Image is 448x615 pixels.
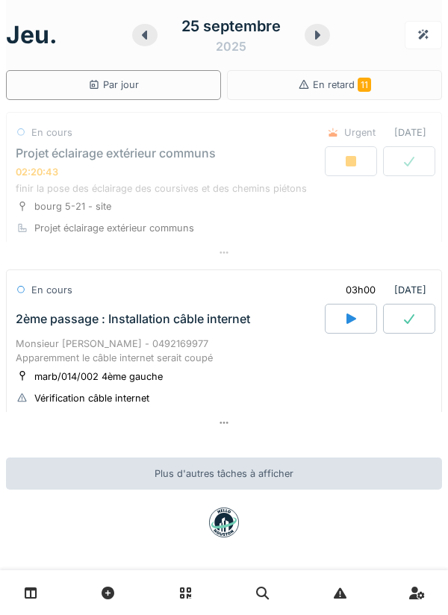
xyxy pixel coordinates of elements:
h1: jeu. [6,21,57,49]
div: En cours [31,125,72,140]
div: En cours [31,283,72,297]
div: Par jour [88,78,139,92]
div: [DATE] [333,276,432,304]
span: En retard [313,79,371,90]
div: Plus d'autres tâches à afficher [6,458,442,490]
div: bourg 5-21 - site [34,199,111,213]
div: Urgent [344,125,376,140]
span: 11 [358,78,371,92]
div: 02:20:43 [16,166,58,178]
div: Projet éclairage extérieur communs [34,221,194,235]
div: finir la pose des éclairage des coursives et des chemins piétons [16,181,432,196]
div: 2ème passage : Installation câble internet [16,312,250,326]
div: 03h00 [346,283,376,297]
div: Projet éclairage extérieur communs [16,146,216,160]
div: 25 septembre [181,15,281,37]
div: [DATE] [315,119,432,146]
div: Monsieur [PERSON_NAME] - 0492169977 Apparemment le câble internet serait coupé [16,337,432,365]
div: 2025 [216,37,246,55]
div: marb/014/002 4ème gauche [34,369,163,384]
div: Vérification câble internet [34,391,149,405]
img: badge-BVDL4wpA.svg [209,508,239,537]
